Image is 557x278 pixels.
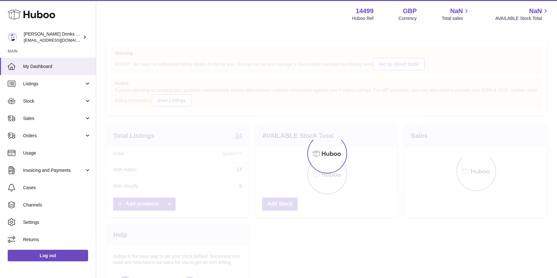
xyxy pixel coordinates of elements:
span: [EMAIL_ADDRESS][DOMAIN_NAME] [24,38,94,43]
span: Listings [23,81,84,87]
span: Cases [23,185,91,191]
span: NaN [450,7,463,15]
a: NaN AVAILABLE Stock Total [495,7,549,21]
span: Total sales [442,15,470,21]
strong: 14499 [356,7,374,15]
div: Currency [399,15,417,21]
span: Usage [23,150,91,156]
span: Orders [23,133,84,139]
span: Invoicing and Payments [23,167,84,173]
span: Settings [23,219,91,225]
div: Huboo Ref [352,15,374,21]
span: NaN [529,7,542,15]
img: internalAdmin-14499@internal.huboo.com [8,32,17,42]
span: My Dashboard [23,63,91,70]
a: NaN Total sales [442,7,470,21]
span: Channels [23,202,91,208]
strong: GBP [403,7,417,15]
a: Log out [8,250,88,261]
div: [PERSON_NAME] Drinks LTD (t/a Zooz) [24,31,81,43]
span: Returns [23,237,91,243]
span: Sales [23,115,84,122]
span: Stock [23,98,84,104]
span: AVAILABLE Stock Total [495,15,549,21]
